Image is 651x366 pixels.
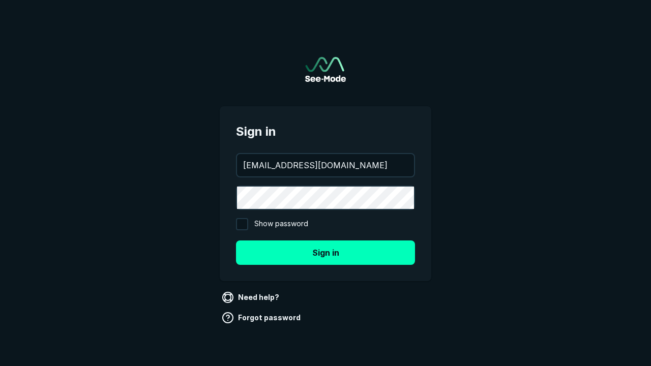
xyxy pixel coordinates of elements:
[237,154,414,176] input: your@email.com
[254,218,308,230] span: Show password
[220,289,283,306] a: Need help?
[305,57,346,82] img: See-Mode Logo
[236,240,415,265] button: Sign in
[236,123,415,141] span: Sign in
[305,57,346,82] a: Go to sign in
[220,310,305,326] a: Forgot password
